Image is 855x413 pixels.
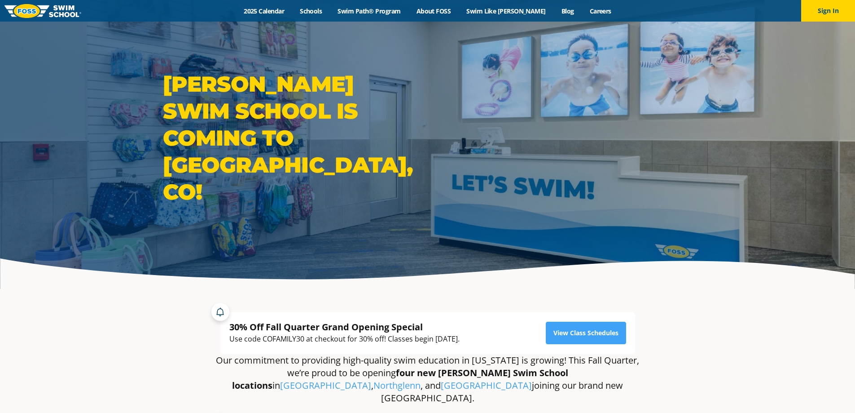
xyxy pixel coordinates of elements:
[163,71,423,205] h1: [PERSON_NAME] Swim School is coming to [GEOGRAPHIC_DATA], CO!
[330,7,408,15] a: Swim Path® Program
[216,354,640,404] p: Our commitment to providing high-quality swim education in [US_STATE] is growing! This Fall Quart...
[553,7,582,15] a: Blog
[441,379,532,391] a: [GEOGRAPHIC_DATA]
[546,322,626,344] a: View Class Schedules
[236,7,292,15] a: 2025 Calendar
[232,367,568,391] strong: four new [PERSON_NAME] Swim School locations
[408,7,459,15] a: About FOSS
[459,7,554,15] a: Swim Like [PERSON_NAME]
[373,379,421,391] a: Northglenn
[4,4,81,18] img: FOSS Swim School Logo
[292,7,330,15] a: Schools
[229,321,460,333] div: 30% Off Fall Quarter Grand Opening Special
[280,379,371,391] a: [GEOGRAPHIC_DATA]
[582,7,619,15] a: Careers
[229,333,460,345] div: Use code COFAMILY30 at checkout for 30% off! Classes begin [DATE].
